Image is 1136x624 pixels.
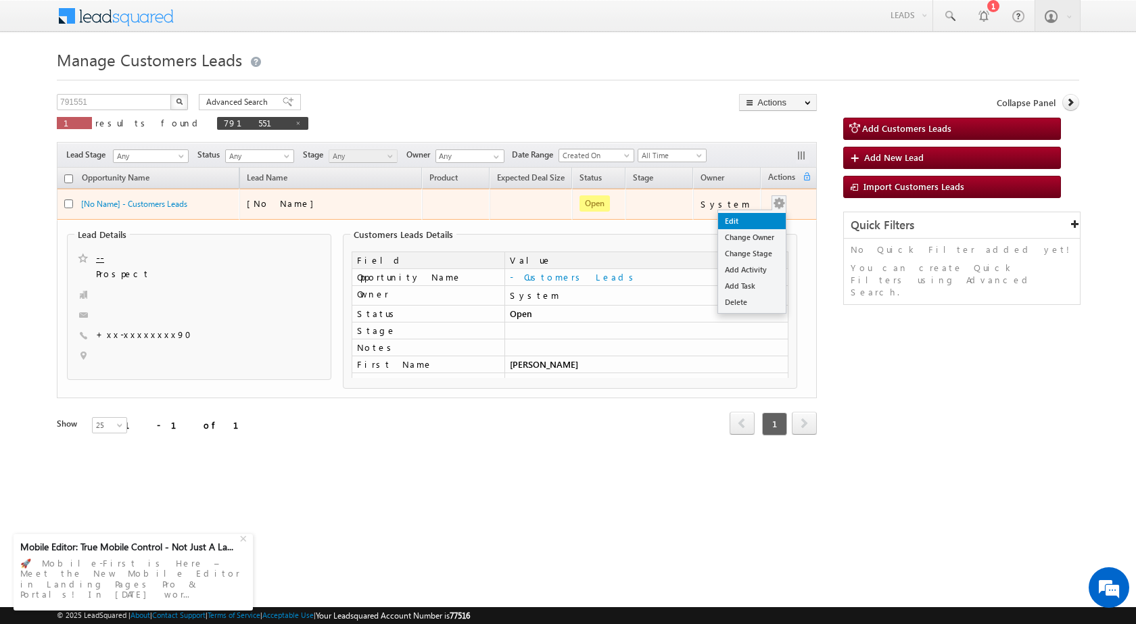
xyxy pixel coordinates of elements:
td: Value [504,251,788,269]
span: 791551 [224,117,288,128]
a: Delete [718,294,786,310]
span: 1 [64,117,85,128]
span: Lead Stage [66,149,111,161]
span: 77516 [450,610,470,621]
span: results found [95,117,203,128]
span: Add New Lead [864,151,924,163]
div: Show [57,418,81,430]
a: All Time [638,149,707,162]
a: next [792,413,817,435]
span: Any [226,150,290,162]
span: Product [429,172,458,183]
div: Leave a message [70,71,227,89]
span: Stage [303,149,329,161]
p: No Quick Filter added yet! [851,243,1073,256]
span: Status [197,149,225,161]
span: All Time [638,149,703,162]
span: Owner [701,172,724,183]
span: Prospect [96,268,256,281]
div: System [701,198,755,210]
span: Lead Name [240,170,294,188]
p: You can create Quick Filters using Advanced Search. [851,262,1073,298]
span: Add Customers Leads [862,122,951,134]
span: Open [579,195,610,212]
span: Stage [633,172,653,183]
a: Show All Items [486,150,503,164]
td: Opportunity Name [352,269,504,286]
a: Edit [718,213,786,229]
a: Any [113,149,189,163]
a: 25 [92,417,127,433]
a: Contact Support [152,610,206,619]
span: Collapse Panel [997,97,1056,109]
span: Owner [406,149,435,161]
a: Add Activity [718,262,786,278]
a: Change Stage [718,245,786,262]
a: Add Task [718,278,786,294]
span: Created On [559,149,630,162]
td: Open [504,306,788,322]
td: 791551 [504,373,788,390]
img: Search [176,98,183,105]
a: Opportunity Name [75,170,156,188]
em: Submit [198,416,245,435]
span: © 2025 LeadSquared | | | | | [57,609,470,622]
a: Any [225,149,294,163]
span: Expected Deal Size [497,172,565,183]
span: +xx-xxxxxxxx90 [96,329,199,342]
div: 🚀 Mobile-First is Here – Meet the New Mobile Editor in Landing Pages Pro & Portals! In [DATE] wor... [20,554,246,604]
span: [No Name] [247,197,321,209]
a: Terms of Service [208,610,260,619]
td: Field [352,251,504,269]
span: 1 [762,412,787,435]
a: prev [730,413,755,435]
div: 1 - 1 of 1 [124,417,255,433]
a: Stage [626,170,660,188]
div: Quick Filters [844,212,1080,239]
a: [No Name] - Customers Leads [81,199,187,209]
button: Actions [739,94,817,111]
a: Any [329,149,398,163]
span: Advanced Search [206,96,272,108]
td: [PERSON_NAME] [504,356,788,373]
a: -- [96,251,104,264]
a: Created On [559,149,634,162]
td: Status [352,306,504,322]
div: Mobile Editor: True Mobile Control - Not Just A La... [20,541,238,553]
span: Manage Customers Leads [57,49,242,70]
td: First Name [352,356,504,373]
div: Minimize live chat window [222,7,254,39]
legend: Lead Details [74,229,130,240]
td: Stage [352,322,504,339]
span: Your Leadsquared Account Number is [316,610,470,621]
a: Expected Deal Size [490,170,571,188]
span: Opportunity Name [82,172,149,183]
span: prev [730,412,755,435]
a: Change Owner [718,229,786,245]
span: Any [114,150,184,162]
td: Notes [352,339,504,356]
span: 25 [93,419,128,431]
span: Actions [761,170,802,187]
a: About [131,610,150,619]
img: d_60004797649_company_0_60004797649 [23,71,57,89]
a: - Customers Leads [510,271,638,283]
input: Type to Search [435,149,504,163]
textarea: Type your message and click 'Submit' [18,125,247,405]
td: Opportunity ID [352,373,504,390]
span: Any [329,150,394,162]
a: Acceptable Use [262,610,314,619]
input: Check all records [64,174,73,183]
a: Status [573,170,609,188]
div: + [237,529,253,546]
div: System [510,289,783,302]
span: next [792,412,817,435]
legend: Customers Leads Details [350,229,456,240]
span: Date Range [512,149,559,161]
span: Import Customers Leads [863,181,964,192]
td: Owner [352,286,504,306]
